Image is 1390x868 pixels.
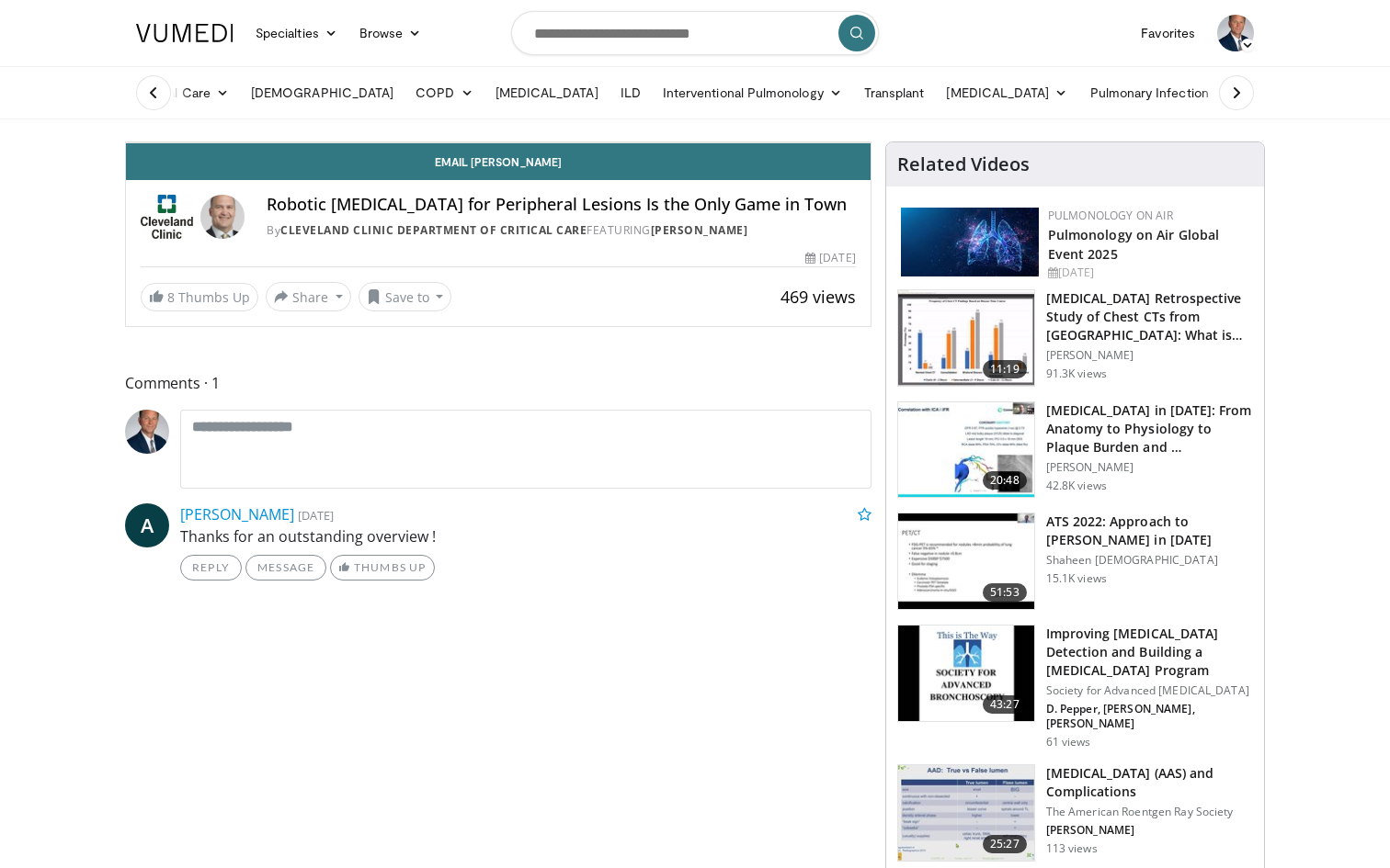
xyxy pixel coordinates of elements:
a: Pulmonology on Air [1048,208,1173,223]
p: 91.3K views [1046,366,1107,381]
p: The American Roentgen Ray Society [1046,805,1253,819]
img: 6ccc95e5-92fb-4556-ac88-59144b238c7c.150x105_q85_crop-smart_upscale.jpg [898,765,1034,861]
a: Specialties [245,15,348,51]
img: ba18d8f0-9906-4a98-861f-60482623d05e.jpeg.150x105_q85_autocrop_double_scale_upscale_version-0.2.jpg [901,208,1039,276]
a: Transplant [853,74,936,111]
a: 20:48 [MEDICAL_DATA] in [DATE]: From Anatomy to Physiology to Plaque Burden and … [PERSON_NAME] 4... [897,401,1253,499]
img: c2eb46a3-50d3-446d-a553-a9f8510c7760.150x105_q85_crop-smart_upscale.jpg [898,290,1034,386]
a: COPD [404,74,484,111]
img: Avatar [1217,15,1254,51]
img: da6f2637-572c-4e26-9f3c-99c40a6d351c.150x105_q85_crop-smart_upscale.jpg [898,626,1034,721]
p: 42.8K views [1046,479,1107,493]
span: Comments 1 [125,371,872,395]
p: 113 views [1046,841,1098,856]
a: [MEDICAL_DATA] [484,74,610,111]
button: Save to [359,282,452,311]
img: 823da73b-7a00-425d-bb7f-45c8b03b10c3.150x105_q85_crop-smart_upscale.jpg [898,402,1034,498]
span: 51:53 [983,583,1027,602]
video-js: Video Player [126,142,871,143]
a: Cleveland Clinic Department of Critical Care [280,222,587,238]
h4: Related Videos [897,153,1030,175]
p: 61 views [1046,735,1091,750]
a: 25:27 [MEDICAL_DATA] (AAS) and Complications The American Roentgen Ray Society [PERSON_NAME] 113 ... [897,764,1253,862]
a: Interventional Pulmonology [652,74,853,111]
a: 11:19 [MEDICAL_DATA] Retrospective Study of Chest CTs from [GEOGRAPHIC_DATA]: What is the Re… [PE... [897,289,1253,387]
small: [DATE] [298,507,334,524]
span: 469 views [780,286,856,308]
span: 20:48 [983,471,1027,490]
a: 43:27 Improving [MEDICAL_DATA] Detection and Building a [MEDICAL_DATA] Program Society for Advanc... [897,625,1253,750]
img: Cleveland Clinic Department of Critical Care [141,195,193,239]
a: Thumbs Up [330,555,434,581]
span: 25:27 [983,835,1027,853]
h3: [MEDICAL_DATA] in [DATE]: From Anatomy to Physiology to Plaque Burden and … [1046,401,1253,457]
img: 5903cf87-07ec-4ec6-b228-01333f75c79d.150x105_q85_crop-smart_upscale.jpg [898,513,1034,609]
a: Favorites [1130,15,1206,51]
p: [PERSON_NAME] [1046,460,1253,475]
div: By FEATURING [267,222,855,239]
p: [PERSON_NAME] [1046,823,1253,838]
img: VuMedi Logo [136,24,234,42]
a: Email [PERSON_NAME] [126,143,871,180]
a: Pulmonary Infection [1079,74,1238,111]
a: 51:53 ATS 2022: Approach to [PERSON_NAME] in [DATE] Shaheen [DEMOGRAPHIC_DATA] 15.1K views [897,513,1253,610]
a: [MEDICAL_DATA] [935,74,1078,111]
a: A [125,503,169,547]
span: 11:19 [983,360,1027,378]
a: Message [245,555,326,581]
img: Avatar [125,410,169,454]
p: Thanks for an outstanding overview ! [180,525,872,547]
p: 15.1K views [1046,571,1107,586]
div: [DATE] [1048,265,1249,281]
a: Browse [348,15,433,51]
p: [PERSON_NAME] [1046,348,1253,363]
a: ILD [610,74,652,111]
a: [DEMOGRAPHIC_DATA] [240,74,404,111]
p: Society for Advanced [MEDICAL_DATA] [1046,683,1253,698]
a: Reply [180,555,242,581]
p: Shaheen [DEMOGRAPHIC_DATA] [1046,553,1253,568]
h3: ATS 2022: Approach to [PERSON_NAME] in [DATE] [1046,513,1253,549]
a: 8 Thumbs Up [141,283,258,311]
a: Pulmonology on Air Global Event 2025 [1048,226,1220,263]
img: Avatar [200,195,245,239]
h3: [MEDICAL_DATA] Retrospective Study of Chest CTs from [GEOGRAPHIC_DATA]: What is the Re… [1046,289,1253,344]
a: [PERSON_NAME] [180,504,294,524]
p: D. Pepper, [PERSON_NAME], [PERSON_NAME] [1046,702,1253,731]
a: [PERSON_NAME] [651,222,748,238]
input: Search topics, interventions [511,11,879,55]
h3: Improving [MEDICAL_DATA] Detection and Building a [MEDICAL_DATA] Program [1046,625,1253,680]
span: 43:27 [983,695,1027,714]
h4: Robotic [MEDICAL_DATA] for Peripheral Lesions Is the Only Game in Town [267,195,855,215]
span: 8 [167,288,175,306]
div: [DATE] [805,250,855,266]
h3: [MEDICAL_DATA] (AAS) and Complications [1046,764,1253,801]
button: Share [266,282,351,311]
